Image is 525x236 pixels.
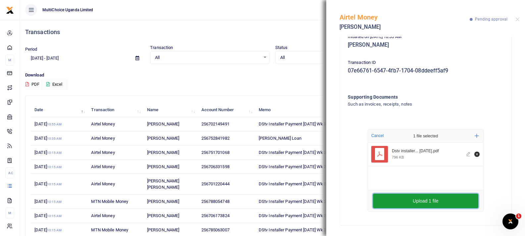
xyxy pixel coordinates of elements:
span: [DATE] [34,181,62,186]
span: Airtel Money [91,136,115,141]
label: Period [25,46,37,53]
h4: Such as invoices, receipts, notes [348,101,477,108]
span: 256701220444 [201,181,230,186]
input: select period [25,53,130,64]
h5: 07e66761-6547-4fb7-1704-08ddeeff5af9 [348,68,503,74]
h4: Transactions [25,28,520,36]
span: 256751701068 [201,150,230,155]
span: [PERSON_NAME] [147,227,179,232]
small: 10:35 AM [47,137,62,140]
span: 256785063007 [201,227,230,232]
small: 10:15 AM [47,200,62,204]
a: logo-small logo-large logo-large [6,7,14,12]
span: [DATE] [34,227,62,232]
span: Airtel Money [91,164,115,169]
small: 10:15 AM [47,182,62,186]
span: DStv Installer Payment [DATE] Wk 3 [259,213,326,218]
li: M [5,208,14,218]
div: Dstv installers Week 3 August.pdf [392,149,462,154]
span: Airtel Money [91,213,115,218]
span: [DATE] [34,199,62,204]
button: Cancel [369,131,386,140]
li: Ac [5,167,14,178]
th: Date: activate to sort column descending [31,103,87,117]
small: 10:15 AM [47,214,62,218]
span: 256788054748 [201,199,230,204]
span: DStv Installer Payment [DATE] Wk 3 [259,199,326,204]
span: [PERSON_NAME] [PERSON_NAME] [147,178,179,190]
span: 256752841982 [201,136,230,141]
button: Upload 1 file [373,194,478,208]
span: [DATE] [34,121,62,126]
span: [PERSON_NAME] Loan [259,136,301,141]
span: 1 [516,213,521,219]
li: M [5,55,14,66]
span: MTN Mobile Money [91,199,128,204]
span: Airtel Money [91,150,115,155]
p: Initiated on [DATE] 10:55 AM [348,33,503,40]
span: [PERSON_NAME] [147,213,179,218]
small: 10:55 AM [47,122,62,126]
span: [PERSON_NAME] [147,121,179,126]
span: Pending approval [475,17,507,22]
button: Add more files [472,131,482,141]
small: 10:15 AM [47,151,62,155]
span: 256706173824 [201,213,230,218]
button: PDF [25,79,40,90]
th: Transaction: activate to sort column ascending [87,103,143,117]
small: 10:15 AM [47,228,62,232]
span: [PERSON_NAME] [147,150,179,155]
div: File Uploader [368,129,484,212]
h5: [PERSON_NAME] [340,24,470,30]
span: Airtel Money [91,181,115,186]
h4: Supporting Documents [348,93,477,101]
span: DStv Installer Payment [DATE] Wk 3 [259,164,326,169]
h5: [PERSON_NAME] [348,42,503,48]
p: Download [25,72,520,79]
span: MultiChoice Uganda Limited [40,7,96,13]
small: 10:15 AM [47,165,62,169]
span: [PERSON_NAME] [147,199,179,204]
span: [DATE] [34,150,62,155]
div: 1 file selected [397,129,454,143]
h5: Airtel Money [340,13,470,21]
span: [DATE] [34,213,62,218]
span: Airtel Money [91,121,115,126]
button: Remove file [473,151,481,158]
span: [DATE] [34,136,62,141]
span: All [155,54,260,61]
span: DStv Installer Payment [DATE] Wk 3 [259,150,326,155]
span: DStv Installer Payment [DATE] Wk 3 [259,181,326,186]
span: [PERSON_NAME] [147,136,179,141]
th: Account Number: activate to sort column ascending [197,103,255,117]
label: Transaction [150,44,173,51]
button: Edit file Dstv installers Week 3 August.pdf [465,151,472,158]
img: logo-small [6,6,14,14]
label: Status [275,44,288,51]
span: 256706331598 [201,164,230,169]
th: Name: activate to sort column ascending [143,103,198,117]
p: Transaction ID [348,59,503,66]
span: DStv Installer Payment [DATE] Wk 3 [259,227,326,232]
span: DStv Installer Payment [DATE] Wk 3 [259,121,326,126]
button: Excel [41,79,68,90]
button: Close [515,17,520,22]
div: 796 KB [392,155,404,160]
iframe: Intercom live chat [502,213,518,229]
span: 256702149491 [201,121,230,126]
th: Memo: activate to sort column ascending [255,103,349,117]
span: MTN Mobile Money [91,227,128,232]
span: [DATE] [34,164,62,169]
span: All [280,54,385,61]
span: [PERSON_NAME] [147,164,179,169]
